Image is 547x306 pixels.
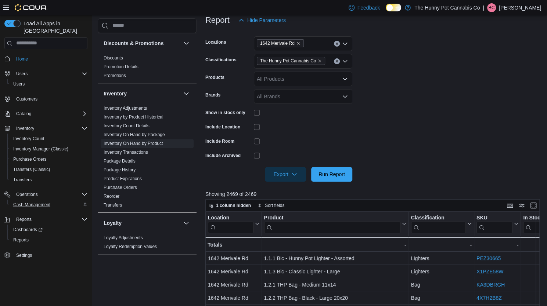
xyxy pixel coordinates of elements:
[7,154,90,164] button: Purchase Orders
[104,64,138,69] a: Promotion Details
[7,164,90,175] button: Transfers (Classic)
[104,158,136,164] span: Package Details
[104,123,150,129] span: Inventory Count Details
[13,54,87,63] span: Home
[1,54,90,64] button: Home
[208,267,259,276] div: 1642 Merivale Rd
[13,156,47,162] span: Purchase Orders
[342,76,348,82] button: Open list of options
[104,73,126,78] a: Promotions
[16,56,28,62] span: Home
[257,57,325,65] span: The Hunny Pot Cannabis Co
[476,214,518,233] button: SKU
[476,282,505,288] a: KA3DBRGH
[265,203,284,208] span: Sort fields
[13,250,87,259] span: Settings
[10,145,87,153] span: Inventory Manager (Classic)
[517,201,526,210] button: Display options
[7,200,90,210] button: Cash Management
[13,109,87,118] span: Catalog
[264,214,400,221] div: Product
[13,202,50,208] span: Cash Management
[13,95,40,103] a: Customers
[311,167,352,182] button: Run Report
[10,236,32,244] a: Reports
[342,94,348,99] button: Open list of options
[357,4,380,11] span: Feedback
[476,269,503,274] a: X1PZE58W
[13,190,41,199] button: Operations
[13,190,87,199] span: Operations
[10,200,87,209] span: Cash Management
[104,73,126,79] span: Promotions
[182,219,191,227] button: Loyalty
[10,80,28,88] a: Users
[10,134,87,143] span: Inventory Count
[10,155,50,164] a: Purchase Orders
[104,167,136,172] a: Package History
[104,176,142,181] a: Product Expirations
[13,251,35,260] a: Settings
[104,235,143,241] span: Loyalty Adjustments
[182,89,191,98] button: Inventory
[257,39,304,47] span: 1642 Merivale Rd
[104,141,163,146] span: Inventory On Hand by Product
[411,214,466,233] div: Classification
[1,189,90,200] button: Operations
[10,236,87,244] span: Reports
[411,240,472,249] div: -
[16,96,37,102] span: Customers
[16,71,28,77] span: Users
[476,255,501,261] a: PEZ30665
[104,193,119,199] span: Reorder
[21,20,87,34] span: Load All Apps in [GEOGRAPHIC_DATA]
[505,201,514,210] button: Keyboard shortcuts
[319,171,345,178] span: Run Report
[255,201,287,210] button: Sort fields
[10,165,87,174] span: Transfers (Classic)
[476,295,501,301] a: 4X7H2B8Z
[15,4,47,11] img: Cova
[483,3,484,12] p: |
[235,13,289,28] button: Hide Parameters
[10,155,87,164] span: Purchase Orders
[205,138,234,144] label: Include Room
[269,167,302,182] span: Export
[342,58,348,64] button: Open list of options
[489,3,495,12] span: BC
[13,237,29,243] span: Reports
[13,81,25,87] span: Users
[205,153,241,159] label: Include Archived
[104,105,147,111] span: Inventory Adjustments
[1,109,90,119] button: Catalog
[476,214,512,221] div: SKU
[16,125,34,131] span: Inventory
[205,74,224,80] label: Products
[7,225,90,235] a: Dashboards
[104,114,163,120] span: Inventory by Product Historical
[7,175,90,185] button: Transfers
[205,124,240,130] label: Include Location
[13,177,32,183] span: Transfers
[208,280,259,289] div: 1642 Merivale Rd
[13,94,87,103] span: Customers
[13,109,34,118] button: Catalog
[411,280,472,289] div: Bag
[487,3,496,12] div: Brody Chabot
[104,90,180,97] button: Inventory
[10,165,53,174] a: Transfers (Classic)
[260,57,316,65] span: The Hunny Pot Cannabis Co
[476,240,518,249] div: -
[104,194,119,199] a: Reorder
[346,0,383,15] a: Feedback
[205,190,543,198] p: Showing 2469 of 2469
[13,55,31,63] a: Home
[10,175,35,184] a: Transfers
[13,124,87,133] span: Inventory
[104,261,116,268] h3: OCM
[104,235,143,240] a: Loyalty Adjustments
[529,201,538,210] button: Enter fullscreen
[208,214,253,233] div: Location
[317,59,322,63] button: Remove The Hunny Pot Cannabis Co from selection in this group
